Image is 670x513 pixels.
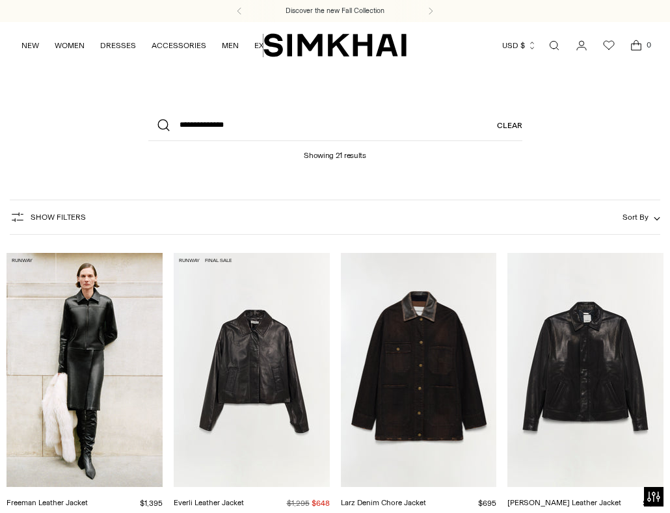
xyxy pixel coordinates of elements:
a: SIMKHAI [263,33,407,58]
a: NEW [21,31,39,60]
span: Show Filters [31,213,86,222]
a: WOMEN [55,31,85,60]
a: EXPLORE [254,31,288,60]
a: [PERSON_NAME] Leather Jacket [507,498,621,507]
a: Open search modal [541,33,567,59]
a: DRESSES [100,31,136,60]
button: Sort By [623,210,660,224]
a: Clear [497,110,522,141]
button: Search [148,110,180,141]
a: Everli Leather Jacket [174,498,244,507]
a: Go to the account page [569,33,595,59]
a: MEN [222,31,239,60]
a: Open cart modal [623,33,649,59]
button: Show Filters [10,207,86,228]
a: ACCESSORIES [152,31,206,60]
a: Discover the new Fall Collection [286,6,384,16]
a: Wishlist [596,33,622,59]
button: USD $ [502,31,537,60]
span: Sort By [623,213,649,222]
a: Larz Denim Chore Jacket [341,498,426,507]
h1: Showing 21 results [304,141,366,160]
span: 0 [643,39,654,51]
a: Freeman Leather Jacket [7,498,88,507]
